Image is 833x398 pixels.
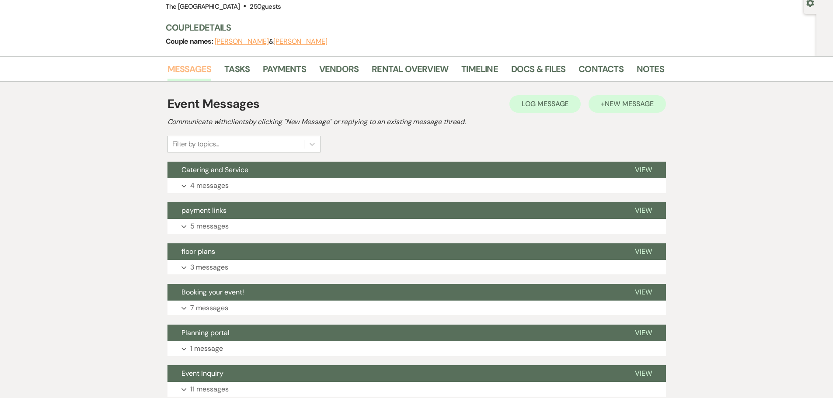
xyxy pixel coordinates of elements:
[511,62,565,81] a: Docs & Files
[181,369,223,378] span: Event Inquiry
[166,2,240,11] span: The [GEOGRAPHIC_DATA]
[319,62,359,81] a: Vendors
[167,243,621,260] button: floor plans
[635,165,652,174] span: View
[167,325,621,341] button: Planning portal
[621,284,666,301] button: View
[167,117,666,127] h2: Communicate with clients by clicking "New Message" or replying to an existing message thread.
[621,162,666,178] button: View
[250,2,281,11] span: 250 guests
[167,341,666,356] button: 1 message
[621,243,666,260] button: View
[167,162,621,178] button: Catering and Service
[172,139,219,149] div: Filter by topics...
[605,99,653,108] span: New Message
[635,247,652,256] span: View
[635,328,652,337] span: View
[190,384,229,395] p: 11 messages
[190,180,229,191] p: 4 messages
[215,38,269,45] button: [PERSON_NAME]
[621,365,666,382] button: View
[167,62,212,81] a: Messages
[190,302,228,314] p: 7 messages
[635,287,652,297] span: View
[167,95,260,113] h1: Event Messages
[190,262,228,273] p: 3 messages
[190,343,223,354] p: 1 message
[635,369,652,378] span: View
[635,206,652,215] span: View
[167,202,621,219] button: payment links
[167,260,666,275] button: 3 messages
[621,202,666,219] button: View
[637,62,664,81] a: Notes
[589,95,666,113] button: +New Message
[167,284,621,301] button: Booking your event!
[181,328,230,337] span: Planning portal
[461,62,498,81] a: Timeline
[167,382,666,397] button: 11 messages
[181,206,227,215] span: payment links
[263,62,306,81] a: Payments
[181,165,248,174] span: Catering and Service
[166,21,655,34] h3: Couple Details
[167,365,621,382] button: Event Inquiry
[273,38,328,45] button: [PERSON_NAME]
[166,37,215,46] span: Couple names:
[579,62,624,81] a: Contacts
[167,178,666,193] button: 4 messages
[509,95,581,113] button: Log Message
[167,219,666,234] button: 5 messages
[181,247,215,256] span: floor plans
[372,62,448,81] a: Rental Overview
[522,99,568,108] span: Log Message
[181,287,244,297] span: Booking your event!
[215,37,328,46] span: &
[167,301,666,315] button: 7 messages
[190,221,229,232] p: 5 messages
[621,325,666,341] button: View
[224,62,250,81] a: Tasks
